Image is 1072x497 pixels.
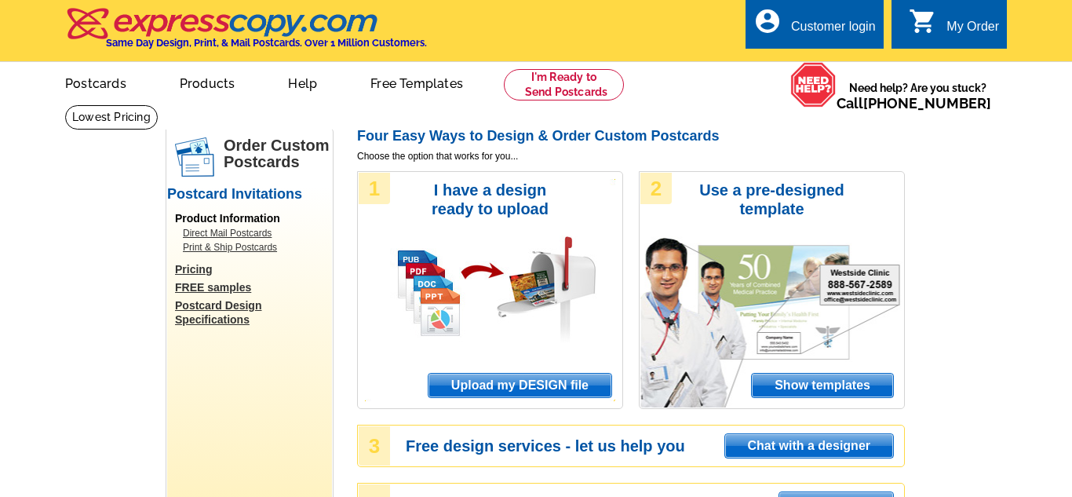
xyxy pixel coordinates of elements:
a: Pricing [175,262,332,276]
span: Product Information [175,212,280,225]
h2: Postcard Invitations [167,186,332,203]
a: Same Day Design, Print, & Mail Postcards. Over 1 Million Customers. [65,19,427,49]
div: 2 [640,173,672,204]
a: Chat with a designer [724,433,894,459]
i: shopping_cart [909,7,937,35]
span: Call [837,95,991,111]
a: Free Templates [345,64,488,100]
a: Direct Mail Postcards [183,226,324,240]
a: Upload my DESIGN file [428,373,612,398]
a: Postcards [40,64,151,100]
a: Postcard Design Specifications [175,298,332,327]
a: account_circle Customer login [753,17,876,37]
h4: Same Day Design, Print, & Mail Postcards. Over 1 Million Customers. [106,37,427,49]
span: Show templates [752,374,893,397]
a: shopping_cart My Order [909,17,999,37]
div: Customer login [791,20,876,42]
span: Upload my DESIGN file [428,374,611,397]
i: account_circle [753,7,782,35]
a: [PHONE_NUMBER] [863,95,991,111]
h2: Four Easy Ways to Design & Order Custom Postcards [357,128,905,145]
img: postcards.png [175,137,214,177]
a: Help [263,64,342,100]
a: FREE samples [175,280,332,294]
div: 1 [359,173,390,204]
span: Need help? Are you stuck? [837,80,999,111]
span: Choose the option that works for you... [357,149,905,163]
div: 3 [359,426,390,466]
span: Chat with a designer [725,434,893,458]
div: My Order [946,20,999,42]
a: Show templates [751,373,894,398]
a: Products [155,64,261,100]
h3: Free design services - let us help you [406,439,903,453]
img: help [790,62,837,108]
h3: I have a design ready to upload [410,181,571,218]
a: Print & Ship Postcards [183,240,324,254]
h1: Order Custom Postcards [224,137,332,170]
h3: Use a pre-designed template [691,181,852,218]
